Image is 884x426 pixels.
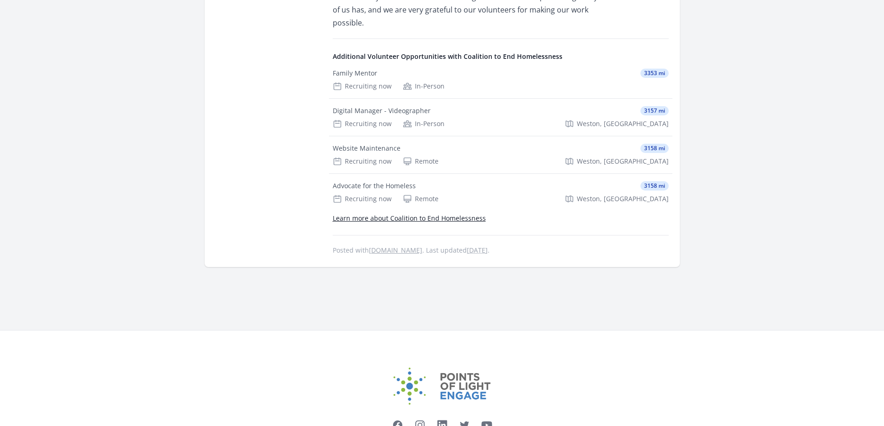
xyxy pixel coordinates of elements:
span: Weston, [GEOGRAPHIC_DATA] [577,119,669,128]
span: 3158 mi [640,181,669,191]
a: Digital Manager - Videographer 3157 mi Recruiting now In-Person Weston, [GEOGRAPHIC_DATA] [329,99,672,136]
img: Points of Light Engage [394,368,491,405]
span: 3353 mi [640,69,669,78]
a: Learn more about Coalition to End Homelessness [333,214,486,223]
span: Weston, [GEOGRAPHIC_DATA] [577,194,669,203]
div: Family Mentor [333,69,377,78]
a: Family Mentor 3353 mi Recruiting now In-Person [329,61,672,98]
div: In-Person [403,82,445,91]
div: Advocate for the Homeless [333,181,416,191]
div: Recruiting now [333,157,392,166]
p: Posted with . Last updated . [333,247,669,254]
div: Website Maintenance [333,144,400,153]
h4: Additional Volunteer Opportunities with Coalition to End Homelessness [333,52,669,61]
div: Recruiting now [333,119,392,128]
div: Remote [403,157,439,166]
div: In-Person [403,119,445,128]
div: Recruiting now [333,194,392,203]
abbr: Mon, Jul 21, 2025 3:55 PM [467,246,488,254]
div: Digital Manager - Videographer [333,106,431,115]
a: [DOMAIN_NAME] [369,246,422,254]
span: 3157 mi [640,106,669,115]
a: Advocate for the Homeless 3158 mi Recruiting now Remote Weston, [GEOGRAPHIC_DATA] [329,174,672,211]
a: Website Maintenance 3158 mi Recruiting now Remote Weston, [GEOGRAPHIC_DATA] [329,136,672,173]
span: Weston, [GEOGRAPHIC_DATA] [577,157,669,166]
span: 3158 mi [640,144,669,153]
div: Remote [403,194,439,203]
div: Recruiting now [333,82,392,91]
